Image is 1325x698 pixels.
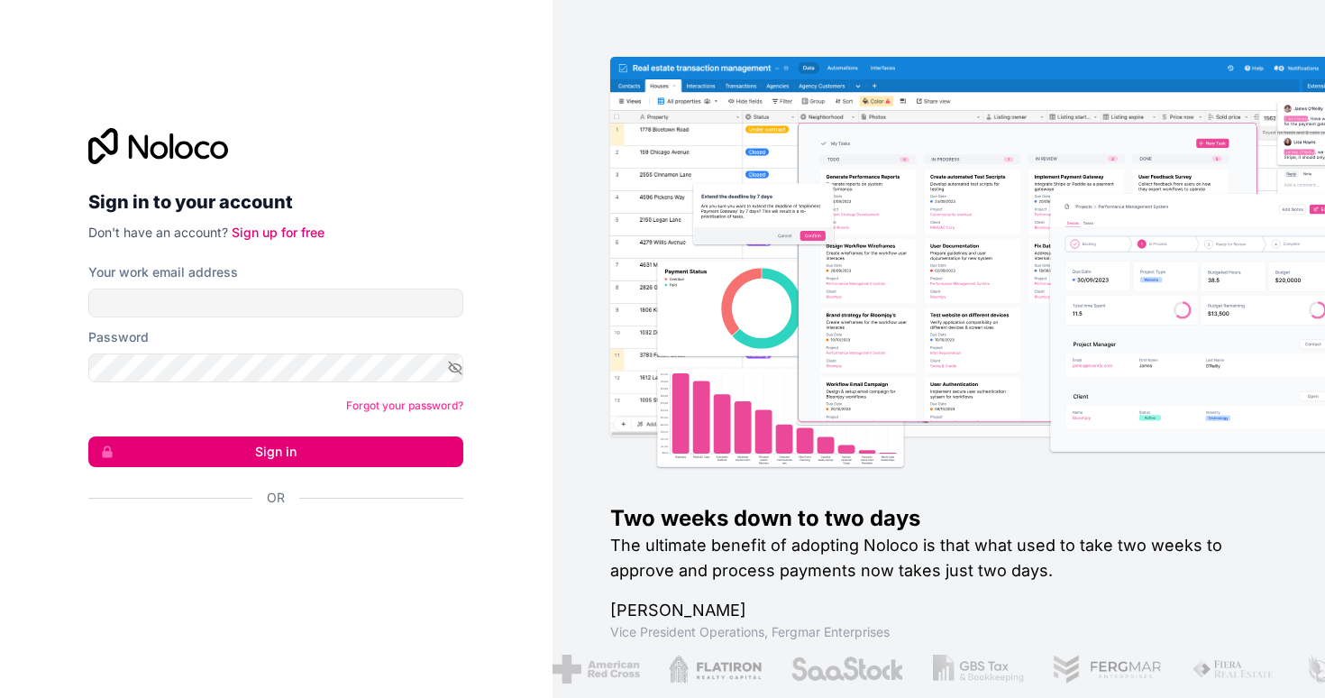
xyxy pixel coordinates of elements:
[682,655,796,684] img: /assets/saastock-C6Zbiodz.png
[88,436,463,467] button: Sign in
[88,263,238,281] label: Your work email address
[825,655,917,684] img: /assets/gbstax-C-GtDUiK.png
[232,225,324,240] a: Sign up for free
[88,328,149,346] label: Password
[945,655,1055,684] img: /assets/fergmar-CudnrXN5.png
[88,289,463,317] input: Email address
[610,623,1267,641] h1: Vice President Operations , Fergmar Enterprises
[88,186,463,218] h2: Sign in to your account
[346,399,463,412] a: Forgot your password?
[610,598,1267,623] h1: [PERSON_NAME]
[1197,655,1294,684] img: /assets/phoenix-BREaitsQ.png
[610,533,1267,583] h2: The ultimate benefit of adopting Noloco is that what used to take two weeks to approve and proces...
[88,354,463,382] input: Password
[561,655,654,684] img: /assets/flatiron-C8eUkumj.png
[610,504,1267,533] h1: Two weeks down to two days
[1083,655,1168,684] img: /assets/fiera-fwj2N5v4.png
[88,225,228,240] span: Don't have an account?
[267,489,285,507] span: Or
